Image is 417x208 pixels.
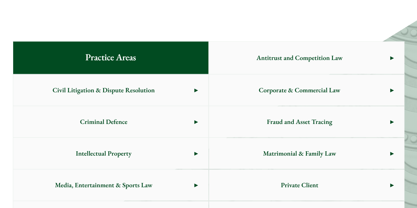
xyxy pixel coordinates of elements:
a: Private Client [209,169,404,200]
span: Criminal Defence [13,106,194,137]
a: Fraud and Asset Tracing [209,106,404,137]
a: Media, Entertainment & Sports Law [13,169,208,200]
span: Civil Litigation & Dispute Resolution [13,74,194,105]
span: Media, Entertainment & Sports Law [13,169,194,200]
a: Matrimonial & Family Law [209,138,404,169]
span: Practice Areas [75,42,146,74]
span: Intellectual Property [13,138,194,169]
a: Antitrust and Competition Law [209,42,404,74]
a: Criminal Defence [13,106,208,137]
span: Fraud and Asset Tracing [209,106,390,137]
a: Intellectual Property [13,138,208,169]
span: Antitrust and Competition Law [209,42,390,73]
span: Corporate & Commercial Law [209,74,390,105]
span: Matrimonial & Family Law [209,138,390,169]
a: Civil Litigation & Dispute Resolution [13,74,208,105]
span: Private Client [209,169,390,200]
a: Corporate & Commercial Law [209,74,404,105]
